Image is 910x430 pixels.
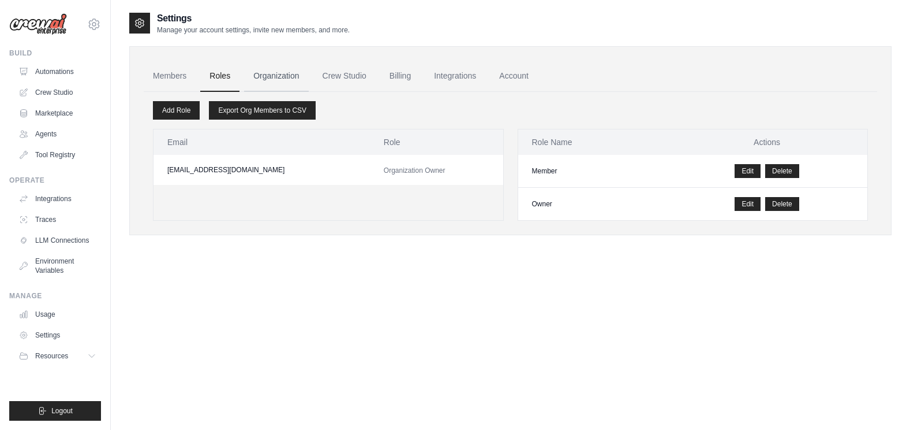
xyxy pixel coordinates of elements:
[14,83,101,102] a: Crew Studio
[14,146,101,164] a: Tool Registry
[14,252,101,280] a: Environment Variables
[14,326,101,344] a: Settings
[380,61,420,92] a: Billing
[9,401,101,421] button: Logout
[14,62,101,81] a: Automations
[9,49,101,58] div: Build
[157,12,350,25] h2: Settings
[51,406,73,416] span: Logout
[14,231,101,250] a: LLM Connections
[153,155,370,185] td: [EMAIL_ADDRESS][DOMAIN_NAME]
[518,129,667,155] th: Role Name
[14,125,101,143] a: Agents
[153,129,370,155] th: Email
[9,291,101,301] div: Manage
[735,164,761,178] a: Edit
[765,197,799,211] button: Delete
[35,351,68,361] span: Resources
[200,61,239,92] a: Roles
[666,129,867,155] th: Actions
[9,13,67,35] img: Logo
[244,61,308,92] a: Organization
[14,305,101,324] a: Usage
[157,25,350,35] p: Manage your account settings, invite new members, and more.
[370,129,503,155] th: Role
[490,61,538,92] a: Account
[14,210,101,229] a: Traces
[518,155,667,188] td: Member
[209,101,316,120] a: Export Org Members to CSV
[9,176,101,185] div: Operate
[425,61,485,92] a: Integrations
[384,166,445,175] span: Organization Owner
[765,164,799,178] button: Delete
[144,61,196,92] a: Members
[313,61,376,92] a: Crew Studio
[735,197,761,211] a: Edit
[518,188,667,221] td: Owner
[14,104,101,123] a: Marketplace
[14,347,101,365] button: Resources
[14,190,101,208] a: Integrations
[153,101,200,120] a: Add Role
